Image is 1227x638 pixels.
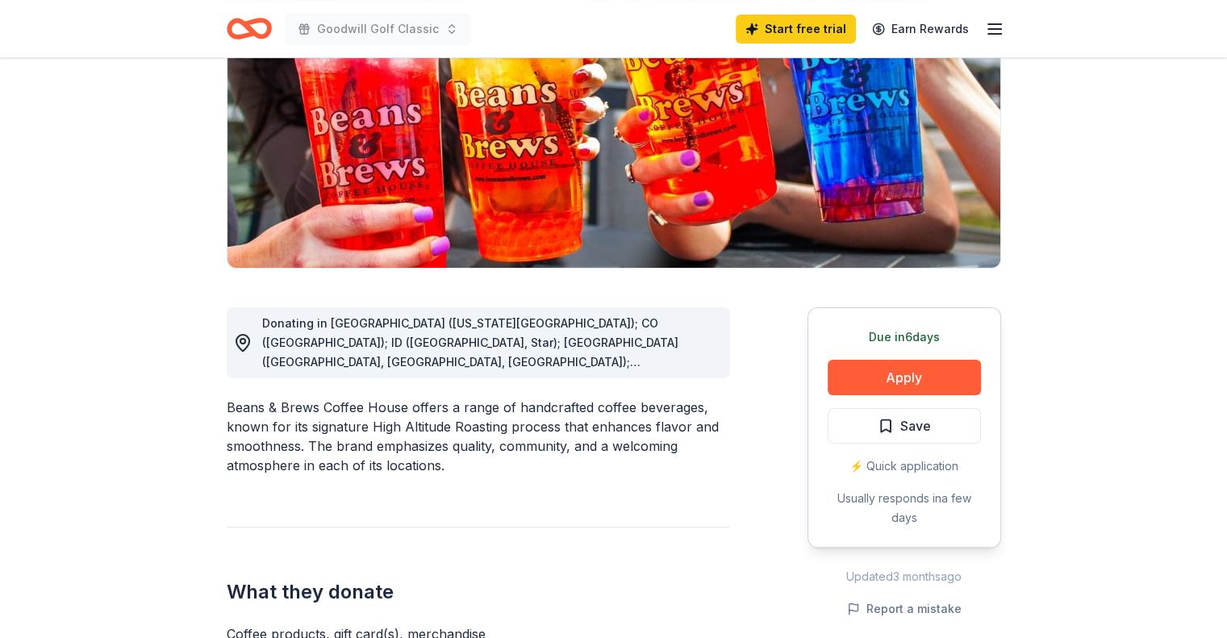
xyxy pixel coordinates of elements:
div: Updated 3 months ago [808,567,1001,586]
a: Home [227,10,272,48]
a: Start free trial [736,15,856,44]
button: Apply [828,360,981,395]
span: Donating in [GEOGRAPHIC_DATA] ([US_STATE][GEOGRAPHIC_DATA]); CO ([GEOGRAPHIC_DATA]); ID ([GEOGRAP... [262,316,678,388]
div: Usually responds in a few days [828,489,981,527]
button: Goodwill Golf Classic [285,13,471,45]
div: Beans & Brews Coffee House offers a range of handcrafted coffee beverages, known for its signatur... [227,398,730,475]
div: ⚡️ Quick application [828,457,981,476]
span: Goodwill Golf Classic [317,19,439,39]
h2: What they donate [227,579,730,605]
button: Report a mistake [847,599,962,619]
span: Save [900,415,931,436]
div: Due in 6 days [828,327,981,347]
button: Save [828,408,981,444]
a: Earn Rewards [862,15,979,44]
